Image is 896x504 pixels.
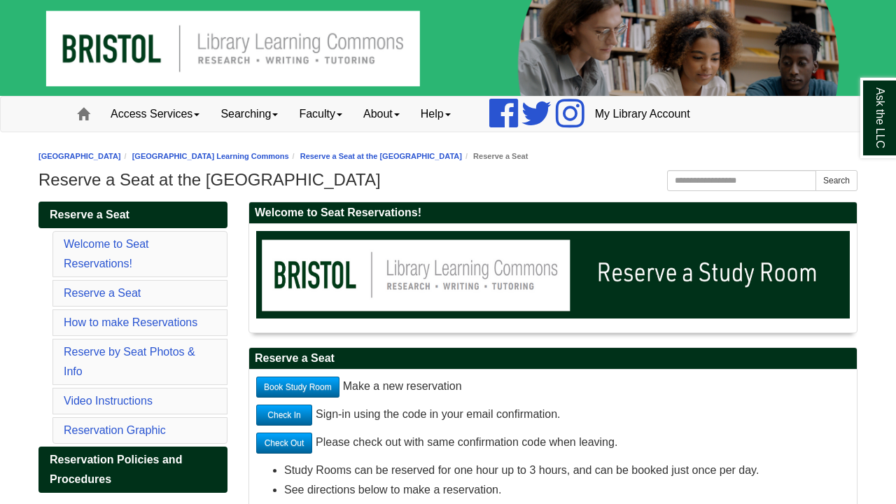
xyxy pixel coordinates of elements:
[132,152,289,160] a: [GEOGRAPHIC_DATA] Learning Commons
[284,480,850,500] li: See directions below to make a reservation.
[256,433,312,454] a: Check Out
[410,97,461,132] a: Help
[64,238,149,269] a: Welcome to Seat Reservations!
[38,170,857,190] h1: Reserve a Seat at the [GEOGRAPHIC_DATA]
[50,454,182,485] span: Reservation Policies and Procedures
[256,433,850,454] p: Please check out with same confirmation code when leaving.
[284,461,850,480] li: Study Rooms can be reserved for one hour up to 3 hours, and can be booked just once per day.
[64,346,195,377] a: Reserve by Seat Photos & Info
[256,377,339,398] a: Book Study Room
[815,170,857,191] button: Search
[256,377,850,398] p: Make a new reservation
[38,152,121,160] a: [GEOGRAPHIC_DATA]
[256,405,850,426] p: Sign-in using the code in your email confirmation.
[64,424,166,436] a: Reservation Graphic
[38,150,857,163] nav: breadcrumb
[210,97,288,132] a: Searching
[353,97,410,132] a: About
[64,316,197,328] a: How to make Reservations
[64,395,153,407] a: Video Instructions
[288,97,353,132] a: Faculty
[584,97,701,132] a: My Library Account
[100,97,210,132] a: Access Services
[50,209,129,220] span: Reserve a Seat
[256,405,312,426] a: Check In
[462,150,528,163] li: Reserve a Seat
[38,202,227,228] a: Reserve a Seat
[249,202,857,224] h2: Welcome to Seat Reservations!
[38,447,227,493] a: Reservation Policies and Procedures
[249,348,857,370] h2: Reserve a Seat
[64,287,141,299] a: Reserve a Seat
[300,152,462,160] a: Reserve a Seat at the [GEOGRAPHIC_DATA]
